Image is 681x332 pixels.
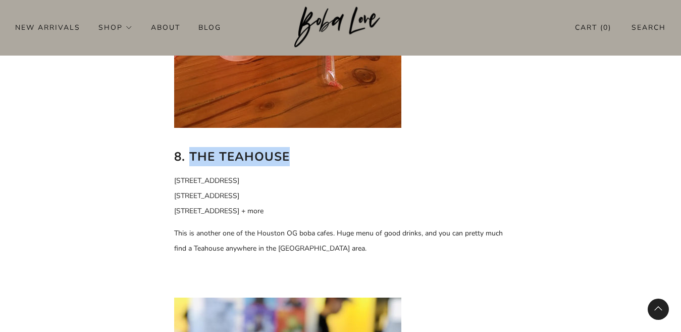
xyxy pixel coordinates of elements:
a: Cart [575,19,611,36]
b: 8. The Teahouse [174,149,290,165]
p: [STREET_ADDRESS] [STREET_ADDRESS] [STREET_ADDRESS] + more [174,173,507,219]
items-count: 0 [603,23,608,32]
p: This is another one of the Houston OG boba cafes. Huge menu of good drinks, and you can pretty mu... [174,226,507,256]
a: New Arrivals [15,19,80,35]
a: Search [632,19,666,36]
a: Blog [198,19,221,35]
back-to-top-button: Back to top [648,299,669,320]
a: About [151,19,180,35]
a: Shop [98,19,133,35]
img: Boba Love [294,7,387,48]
